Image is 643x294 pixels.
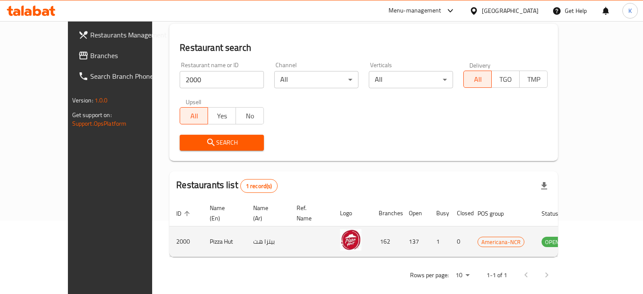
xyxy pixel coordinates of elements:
[478,237,524,247] span: Americana-NCR
[203,226,246,257] td: Pizza Hut
[90,50,168,61] span: Branches
[519,71,548,88] button: TMP
[72,95,93,106] span: Version:
[429,200,450,226] th: Busy
[542,208,570,219] span: Status
[176,179,277,193] h2: Restaurants list
[297,203,323,223] span: Ref. Name
[236,107,264,124] button: No
[180,135,264,151] button: Search
[253,203,279,223] span: Name (Ar)
[542,237,563,247] span: OPEN
[478,208,515,219] span: POS group
[72,118,127,129] a: Support.OpsPlatform
[241,182,277,190] span: 1 record(s)
[208,107,236,124] button: Yes
[482,6,539,15] div: [GEOGRAPHIC_DATA]
[450,200,471,226] th: Closed
[180,107,208,124] button: All
[184,110,205,122] span: All
[523,73,544,86] span: TMP
[71,45,175,66] a: Branches
[534,176,554,196] div: Export file
[487,270,507,281] p: 1-1 of 1
[333,200,372,226] th: Logo
[495,73,516,86] span: TGO
[340,229,361,251] img: Pizza Hut
[210,203,236,223] span: Name (En)
[95,95,108,106] span: 1.0.0
[369,71,453,88] div: All
[450,226,471,257] td: 0
[90,71,168,81] span: Search Branch Phone
[491,71,520,88] button: TGO
[71,66,175,87] a: Search Branch Phone
[90,30,168,40] span: Restaurants Management
[469,62,491,68] label: Delivery
[628,6,632,15] span: K
[402,226,429,257] td: 137
[402,200,429,226] th: Open
[180,71,264,88] input: Search for restaurant name or ID..
[467,73,488,86] span: All
[169,226,203,257] td: 2000
[72,109,112,121] span: Get support on:
[176,208,193,219] span: ID
[410,270,449,281] p: Rows per page:
[180,41,548,54] h2: Restaurant search
[246,226,290,257] td: بيتزا هت
[187,137,257,148] span: Search
[274,71,358,88] div: All
[239,110,260,122] span: No
[452,269,473,282] div: Rows per page:
[169,200,609,257] table: enhanced table
[463,71,492,88] button: All
[372,226,402,257] td: 162
[372,200,402,226] th: Branches
[389,6,441,16] div: Menu-management
[211,110,233,122] span: Yes
[186,99,202,105] label: Upsell
[240,179,278,193] div: Total records count
[429,226,450,257] td: 1
[71,25,175,45] a: Restaurants Management
[542,237,563,247] div: OPEN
